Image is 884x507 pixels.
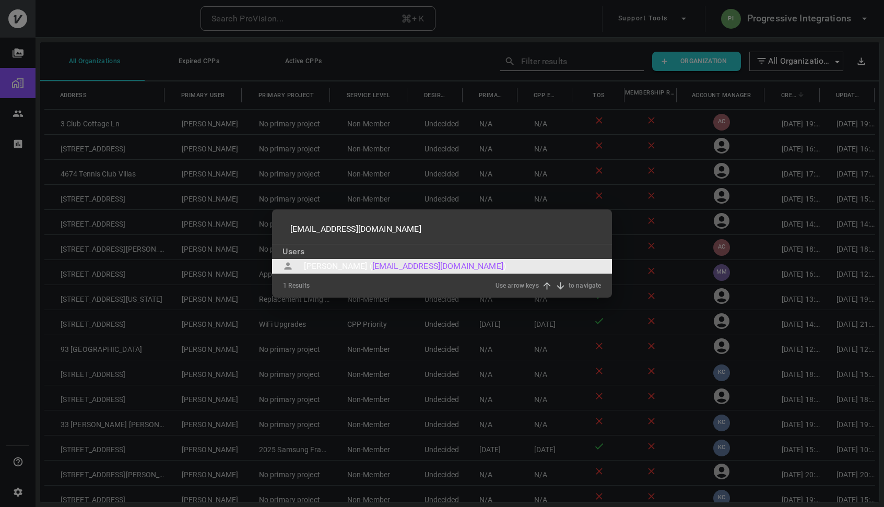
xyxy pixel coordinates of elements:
div: ) [503,260,506,273]
div: Use arrow keys [496,280,539,291]
div: Users [272,244,611,259]
div: to navigate [569,280,602,291]
div: [PERSON_NAME] ( [304,260,372,273]
input: Search ProVision... [283,215,602,244]
div: 1 Results [283,274,310,298]
div: [EMAIL_ADDRESS][DOMAIN_NAME] [372,260,503,273]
